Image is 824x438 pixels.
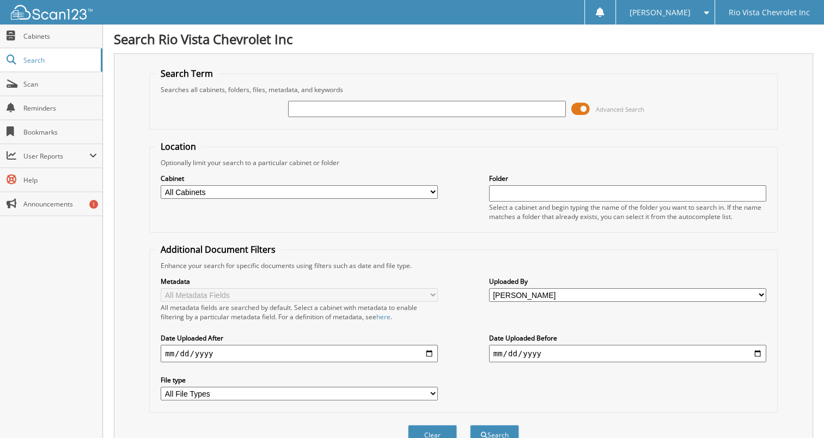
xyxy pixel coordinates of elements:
[489,333,766,343] label: Date Uploaded Before
[114,30,813,48] h1: Search Rio Vista Chevrolet Inc
[489,345,766,362] input: end
[155,244,281,255] legend: Additional Document Filters
[23,104,97,113] span: Reminders
[161,345,438,362] input: start
[161,303,438,321] div: All metadata fields are searched by default. Select a cabinet with metadata to enable filtering b...
[161,277,438,286] label: Metadata
[155,141,202,153] legend: Location
[770,386,824,438] iframe: Chat Widget
[489,203,766,221] div: Select a cabinet and begin typing the name of the folder you want to search in. If the name match...
[161,174,438,183] label: Cabinet
[11,5,93,20] img: scan123-logo-white.svg
[630,9,691,16] span: [PERSON_NAME]
[155,261,772,270] div: Enhance your search for specific documents using filters such as date and file type.
[23,127,97,137] span: Bookmarks
[489,277,766,286] label: Uploaded By
[596,105,644,113] span: Advanced Search
[155,85,772,94] div: Searches all cabinets, folders, files, metadata, and keywords
[376,312,390,321] a: here
[155,158,772,167] div: Optionally limit your search to a particular cabinet or folder
[729,9,810,16] span: Rio Vista Chevrolet Inc
[23,151,89,161] span: User Reports
[89,200,98,209] div: 1
[489,174,766,183] label: Folder
[23,32,97,41] span: Cabinets
[23,80,97,89] span: Scan
[155,68,218,80] legend: Search Term
[23,56,95,65] span: Search
[23,175,97,185] span: Help
[161,333,438,343] label: Date Uploaded After
[161,375,438,385] label: File type
[23,199,97,209] span: Announcements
